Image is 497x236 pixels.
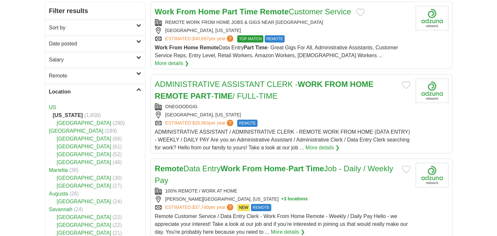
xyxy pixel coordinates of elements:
[155,45,168,50] strong: Work
[165,204,235,211] a: ESTIMATED:$37,740per year?
[53,112,83,118] strong: [US_STATE]
[243,45,254,50] strong: Part
[227,35,233,42] span: ?
[74,207,83,212] span: (24)
[306,164,324,173] strong: Time
[416,163,448,187] img: Company logo
[227,120,233,126] span: ?
[416,78,448,103] img: Company logo
[113,222,122,228] span: (22)
[57,214,111,220] a: [GEOGRAPHIC_DATA]
[237,35,263,42] span: TOP MATCH
[281,196,284,203] span: +
[45,84,145,100] a: Location
[113,152,122,157] span: (52)
[57,152,111,157] a: [GEOGRAPHIC_DATA]
[281,196,307,203] button: +3 locations
[113,136,122,142] span: (66)
[237,120,257,127] span: REMOTE
[184,45,198,50] strong: Home
[49,40,136,48] h2: Date posted
[155,213,408,235] span: Remote Customer Service / Data Entry Clerk - Work From Home Remote - Weekly / Daily Pay Hello - w...
[402,165,410,173] button: Add to favorite jobs
[192,120,209,126] span: $26,963
[155,188,410,194] div: 100% REMOTE / WORK AT HOME
[49,88,136,96] h2: Location
[57,175,111,181] a: [GEOGRAPHIC_DATA]
[416,6,448,30] img: Company logo
[45,2,145,20] h2: Filter results
[70,191,79,196] span: (26)
[49,167,68,173] a: Marietta
[265,35,285,42] span: REMOTE
[155,103,410,110] div: ONEGOODGIG
[165,120,235,127] a: ESTIMATED:$26,963per year?
[49,191,68,196] a: Augusta
[237,204,250,211] span: NEW
[49,56,136,64] h2: Salary
[155,19,410,26] div: REMOTE WORK FROM HOME JOBS & GIGS NEAR [GEOGRAPHIC_DATA]
[155,164,393,185] a: RemoteData EntryWork From Home-Part TimeJob - Daily / Weekly Pay
[298,80,323,89] strong: WORK
[221,164,240,173] strong: Work
[155,7,174,16] strong: Work
[240,7,258,16] strong: Time
[192,36,209,41] span: $40,697
[57,199,111,204] a: [GEOGRAPHIC_DATA]
[57,230,111,236] a: [GEOGRAPHIC_DATA]
[155,45,398,58] span: Data Entry - Great Gigs For All, Administrative Assistants, Customer Service Reps, Entry Level, R...
[49,128,104,134] a: [GEOGRAPHIC_DATA]
[155,196,410,203] div: [PERSON_NAME][GEOGRAPHIC_DATA], [US_STATE]
[105,128,117,134] span: (189)
[113,214,122,220] span: (22)
[49,72,136,80] h2: Remote
[165,35,235,42] a: ESTIMATED:$40,697per year?
[57,160,111,165] a: [GEOGRAPHIC_DATA]
[57,144,111,149] a: [GEOGRAPHIC_DATA]
[155,80,373,100] a: ADMINISTRATIVE ASSISTANT CLERK -WORK FROM HOME REMOTE PART-TIME/ FULL-TIME
[113,144,122,149] span: (61)
[113,120,125,126] span: (290)
[45,20,145,36] a: Sort by
[57,222,111,228] a: [GEOGRAPHIC_DATA]
[356,8,365,16] button: Add to favorite jobs
[251,204,271,211] span: REMOTE
[57,120,111,126] a: [GEOGRAPHIC_DATA]
[49,207,73,212] a: Savannah
[192,205,209,210] span: $37,740
[49,24,136,32] h2: Sort by
[155,129,410,150] span: ADMINISTRATIVE ASSISTANT / ADMINISTRATIVE CLERK - REMOTE WORK FROM HOME (DATA ENTRY) - WEEKLY / D...
[113,175,122,181] span: (30)
[200,45,219,50] strong: Remote
[198,7,220,16] strong: Home
[57,136,111,142] a: [GEOGRAPHIC_DATA]
[45,68,145,84] a: Remote
[191,92,211,100] strong: PART
[260,7,289,16] strong: Remote
[113,230,122,236] span: (21)
[84,112,101,118] span: (1,658)
[155,27,410,34] div: [GEOGRAPHIC_DATA], [US_STATE]
[255,45,267,50] strong: Time
[350,80,373,89] strong: HOME
[69,167,78,173] span: (36)
[155,164,184,173] strong: Remote
[45,36,145,52] a: Date posted
[264,164,286,173] strong: Home
[155,7,351,16] a: Work From Home Part Time RemoteCustomer Service
[306,144,340,152] a: More details ❯
[325,80,348,89] strong: FROM
[113,199,122,204] span: (24)
[289,164,304,173] strong: Part
[227,204,233,211] span: ?
[176,7,196,16] strong: From
[155,111,410,118] div: [GEOGRAPHIC_DATA], [US_STATE]
[49,105,56,110] a: US
[169,45,182,50] strong: From
[155,59,189,67] a: More details ❯
[57,183,111,189] a: [GEOGRAPHIC_DATA]
[242,164,262,173] strong: From
[222,7,238,16] strong: Part
[45,52,145,68] a: Salary
[271,228,305,236] a: More details ❯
